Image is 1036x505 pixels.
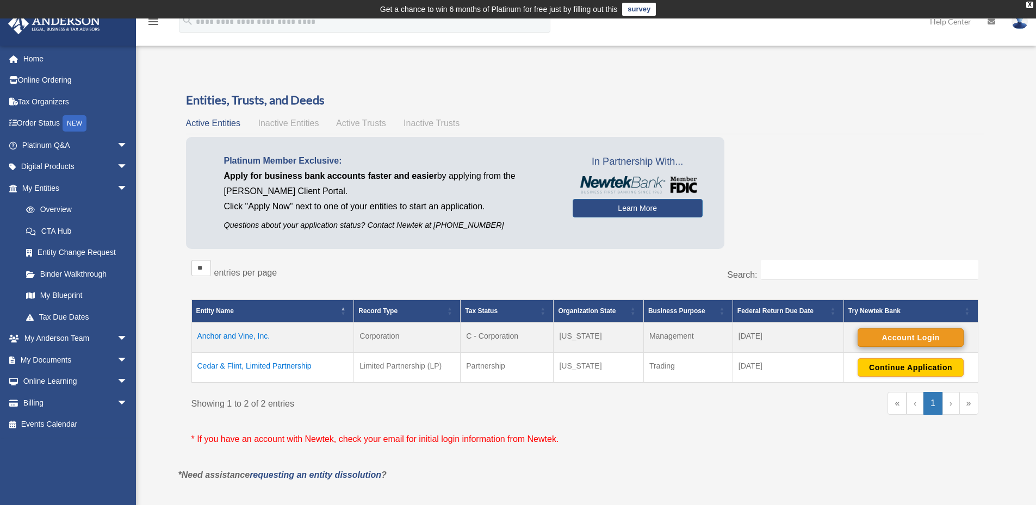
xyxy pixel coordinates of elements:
[182,15,194,27] i: search
[5,13,103,34] img: Anderson Advisors Platinum Portal
[8,349,144,371] a: My Documentsarrow_drop_down
[465,307,498,315] span: Tax Status
[848,304,961,317] div: Try Newtek Bank
[573,153,703,171] span: In Partnership With...
[737,307,814,315] span: Federal Return Due Date
[888,392,907,415] a: First
[1026,2,1033,8] div: close
[8,113,144,135] a: Order StatusNEW
[858,358,964,377] button: Continue Application
[858,328,964,347] button: Account Login
[358,307,398,315] span: Record Type
[250,470,381,479] a: requesting an entity dissolution
[224,153,556,169] p: Platinum Member Exclusive:
[554,353,643,383] td: [US_STATE]
[8,134,144,156] a: Platinum Q&Aarrow_drop_down
[117,392,139,414] span: arrow_drop_down
[15,220,139,242] a: CTA Hub
[196,307,234,315] span: Entity Name
[15,285,139,307] a: My Blueprint
[643,353,733,383] td: Trading
[191,432,978,447] p: * If you have an account with Newtek, check your email for initial login information from Newtek.
[8,414,144,435] a: Events Calendar
[461,300,554,323] th: Tax Status: Activate to sort
[258,119,319,128] span: Inactive Entities
[573,199,703,217] a: Learn More
[117,328,139,350] span: arrow_drop_down
[461,353,554,383] td: Partnership
[554,300,643,323] th: Organization State: Activate to sort
[354,353,461,383] td: Limited Partnership (LP)
[1012,14,1028,29] img: User Pic
[923,392,942,415] a: 1
[8,70,144,91] a: Online Ordering
[8,48,144,70] a: Home
[843,300,978,323] th: Try Newtek Bank : Activate to sort
[224,171,437,180] span: Apply for business bank accounts faster and easier
[643,300,733,323] th: Business Purpose: Activate to sort
[224,199,556,214] p: Click "Apply Now" next to one of your entities to start an application.
[15,263,139,285] a: Binder Walkthrough
[942,392,959,415] a: Next
[733,300,843,323] th: Federal Return Due Date: Activate to sort
[907,392,923,415] a: Previous
[8,156,144,178] a: Digital Productsarrow_drop_down
[733,353,843,383] td: [DATE]
[214,268,277,277] label: entries per page
[354,322,461,353] td: Corporation
[191,300,354,323] th: Entity Name: Activate to invert sorting
[733,322,843,353] td: [DATE]
[191,392,577,412] div: Showing 1 to 2 of 2 entries
[404,119,460,128] span: Inactive Trusts
[959,392,978,415] a: Last
[8,328,144,350] a: My Anderson Teamarrow_drop_down
[63,115,86,132] div: NEW
[558,307,616,315] span: Organization State
[354,300,461,323] th: Record Type: Activate to sort
[336,119,386,128] span: Active Trusts
[186,119,240,128] span: Active Entities
[117,177,139,199] span: arrow_drop_down
[643,322,733,353] td: Management
[147,15,160,28] i: menu
[191,353,354,383] td: Cedar & Flint, Limited Partnership
[380,3,618,16] div: Get a chance to win 6 months of Platinum for free just by filling out this
[117,134,139,157] span: arrow_drop_down
[117,156,139,178] span: arrow_drop_down
[178,470,387,479] em: *Need assistance ?
[224,169,556,199] p: by applying from the [PERSON_NAME] Client Portal.
[117,371,139,393] span: arrow_drop_down
[858,333,964,341] a: Account Login
[461,322,554,353] td: C - Corporation
[224,219,556,232] p: Questions about your application status? Contact Newtek at [PHONE_NUMBER]
[147,19,160,28] a: menu
[8,392,144,414] a: Billingarrow_drop_down
[186,92,984,109] h3: Entities, Trusts, and Deeds
[8,371,144,392] a: Online Learningarrow_drop_down
[578,176,697,194] img: NewtekBankLogoSM.png
[15,242,139,264] a: Entity Change Request
[554,322,643,353] td: [US_STATE]
[15,199,133,221] a: Overview
[8,177,139,199] a: My Entitiesarrow_drop_down
[117,349,139,371] span: arrow_drop_down
[191,322,354,353] td: Anchor and Vine, Inc.
[648,307,705,315] span: Business Purpose
[8,91,144,113] a: Tax Organizers
[727,270,757,279] label: Search:
[15,306,139,328] a: Tax Due Dates
[622,3,656,16] a: survey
